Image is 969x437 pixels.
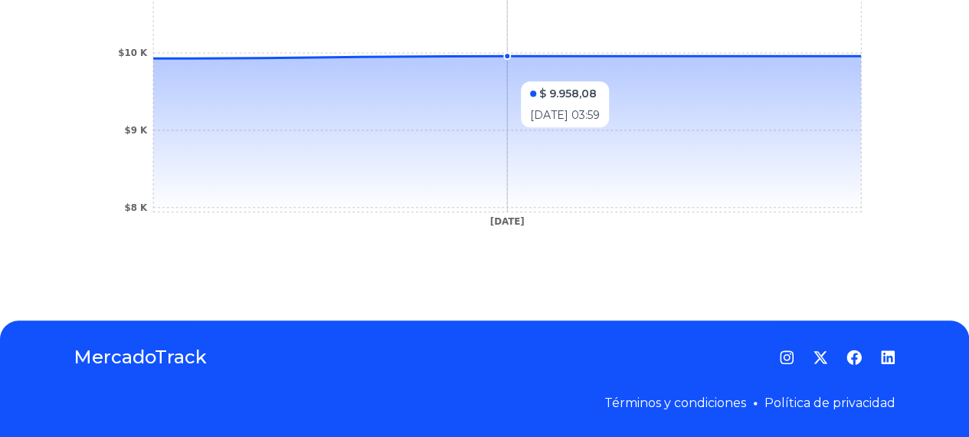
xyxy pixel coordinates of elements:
[846,350,862,365] a: Facebook
[764,396,895,410] a: Política de privacidad
[124,125,148,136] tspan: $9 K
[813,350,828,365] a: Twitter
[74,345,207,370] a: MercadoTrack
[880,350,895,365] a: LinkedIn
[779,350,794,365] a: Instagram
[118,48,148,58] tspan: $10 K
[124,202,148,213] tspan: $8 K
[604,396,746,410] a: Términos y condiciones
[490,215,525,226] tspan: [DATE]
